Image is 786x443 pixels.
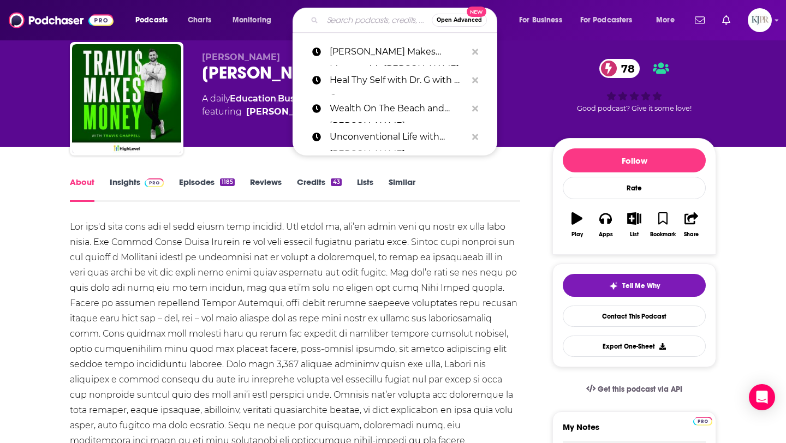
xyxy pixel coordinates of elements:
div: 1185 [220,178,235,186]
button: Show profile menu [748,8,772,32]
button: Follow [563,148,706,172]
span: Podcasts [135,13,168,28]
a: Pro website [693,415,712,426]
span: For Business [519,13,562,28]
span: Get this podcast via API [598,385,682,394]
div: Bookmark [650,231,676,238]
img: Podchaser Pro [693,417,712,426]
a: Business [278,93,318,104]
a: Similar [389,177,415,202]
button: Bookmark [648,205,677,244]
a: Show notifications dropdown [690,11,709,29]
a: InsightsPodchaser Pro [110,177,164,202]
p: Wealth On The Beach and Daniel Alonzo [330,94,467,123]
button: open menu [648,11,688,29]
button: open menu [225,11,285,29]
div: A daily podcast [202,92,448,118]
span: Open Advanced [437,17,482,23]
div: Search podcasts, credits, & more... [303,8,508,33]
div: Play [571,231,583,238]
label: My Notes [563,422,706,441]
button: Open AdvancedNew [432,14,487,27]
a: Contact This Podcast [563,306,706,327]
button: open menu [128,11,182,29]
span: featuring [202,105,448,118]
a: Heal Thy Self with Dr. G with Dr. G [293,66,497,94]
a: Education [230,93,276,104]
a: Wealth On The Beach and [PERSON_NAME] [293,94,497,123]
img: Travis Makes Money [72,44,181,153]
div: Rate [563,177,706,199]
button: Play [563,205,591,244]
span: New [467,7,486,17]
div: Open Intercom Messenger [749,384,775,410]
img: tell me why sparkle [609,282,618,290]
button: tell me why sparkleTell Me Why [563,274,706,297]
button: open menu [511,11,576,29]
a: Get this podcast via API [577,376,691,403]
a: Travis Chappell [246,105,324,118]
span: 78 [610,59,640,78]
a: Unconventional Life with [PERSON_NAME] [293,123,497,151]
a: Show notifications dropdown [718,11,735,29]
span: [PERSON_NAME] [202,52,280,62]
p: Heal Thy Self with Dr. G with Dr. G [330,66,467,94]
span: For Podcasters [580,13,633,28]
img: User Profile [748,8,772,32]
a: 78 [599,59,640,78]
p: Travis Makes Money with Travis Chappell [330,38,467,66]
button: List [620,205,648,244]
span: More [656,13,675,28]
div: 78Good podcast? Give it some love! [552,52,716,119]
img: Podchaser - Follow, Share and Rate Podcasts [9,10,114,31]
span: Good podcast? Give it some love! [577,104,692,112]
a: Reviews [250,177,282,202]
button: Apps [591,205,620,244]
a: About [70,177,94,202]
button: Share [677,205,706,244]
input: Search podcasts, credits, & more... [323,11,432,29]
div: List [630,231,639,238]
span: , [276,93,278,104]
div: Share [684,231,699,238]
a: Charts [181,11,218,29]
span: Logged in as KJPRpodcast [748,8,772,32]
div: Apps [599,231,613,238]
a: Lists [357,177,373,202]
button: Export One-Sheet [563,336,706,357]
span: Monitoring [233,13,271,28]
span: Tell Me Why [622,282,660,290]
a: [PERSON_NAME] Makes Money with [PERSON_NAME] [293,38,497,66]
p: Unconventional Life with Jules Schroeder [330,123,467,151]
span: Charts [188,13,211,28]
div: 43 [331,178,341,186]
a: Credits43 [297,177,341,202]
img: Podchaser Pro [145,178,164,187]
button: open menu [573,11,648,29]
a: Episodes1185 [179,177,235,202]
